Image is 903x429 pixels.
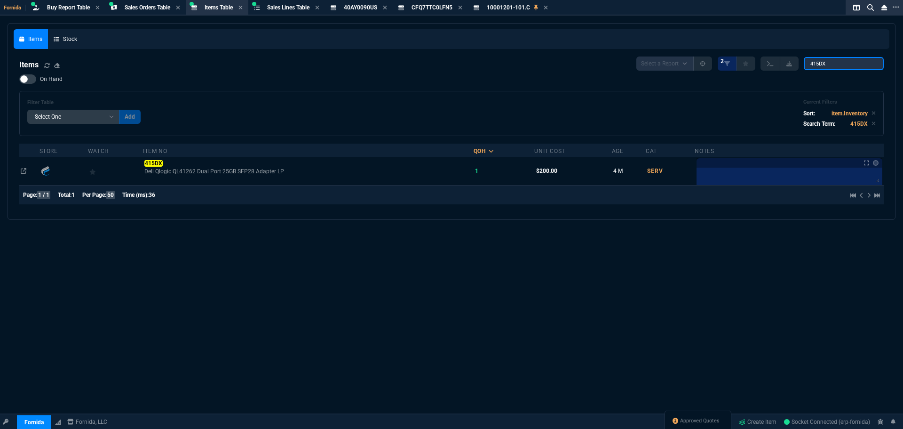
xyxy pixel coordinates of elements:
[458,4,462,12] nx-icon: Close Tab
[48,29,83,49] a: Stock
[647,168,663,174] span: SERV
[89,164,142,178] div: Add to Watchlist
[47,4,90,11] span: Buy Report Table
[144,168,472,175] span: Dell Qlogic QL41262 Dual Port 25GB SFP28 Adapter LP
[143,157,474,185] td: Dell Qlogic QL41262 Dual Port 25GB SFP28 Adapter LP
[721,57,724,65] span: 2
[27,99,141,106] h6: Filter Table
[893,3,899,12] nx-icon: Open New Tab
[863,2,878,13] nx-icon: Search
[238,4,243,12] nx-icon: Close Tab
[143,147,167,155] div: Item No
[536,168,557,174] span: $200.00
[106,191,115,199] span: 50
[695,147,714,155] div: Notes
[475,168,478,174] span: 1
[82,192,106,198] span: Per Page:
[850,121,868,127] code: 415DX
[803,120,835,128] p: Search Term:
[784,419,870,425] span: Socket Connected (erp-fornida)
[4,5,25,11] span: Fornida
[849,2,863,13] nx-icon: Split Panels
[64,418,110,426] a: msbcCompanyName
[832,110,868,117] code: item.Inventory
[125,4,170,11] span: Sales Orders Table
[803,99,876,105] h6: Current Filters
[37,191,50,199] span: 1 / 1
[23,192,37,198] span: Page:
[144,160,162,167] mark: 415DX
[95,4,100,12] nx-icon: Close Tab
[612,157,646,185] td: 4 M
[315,4,319,12] nx-icon: Close Tab
[487,4,530,11] span: 10001201-101.C
[544,4,548,12] nx-icon: Close Tab
[474,147,486,155] div: QOH
[267,4,309,11] span: Sales Lines Table
[803,109,815,118] p: Sort:
[612,147,624,155] div: Age
[412,4,452,11] span: CFQ7TTC0LFN5
[71,192,75,198] span: 1
[40,147,58,155] div: Store
[784,418,870,426] a: tibKIdezVT3P9tfyAABx
[804,57,884,70] input: Search
[680,417,720,425] span: Approved Quotes
[735,415,780,429] a: Create Item
[149,192,155,198] span: 36
[176,4,180,12] nx-icon: Close Tab
[14,29,48,49] a: Items
[58,192,71,198] span: Total:
[122,192,149,198] span: Time (ms):
[21,168,26,174] nx-icon: Open In Opposite Panel
[878,2,891,13] nx-icon: Close Workbench
[40,75,63,83] span: On Hand
[88,147,109,155] div: Watch
[383,4,387,12] nx-icon: Close Tab
[534,147,565,155] div: Unit Cost
[19,59,39,71] h4: Items
[205,4,233,11] span: Items Table
[344,4,377,11] span: 40AY0090US
[646,147,657,155] div: Cat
